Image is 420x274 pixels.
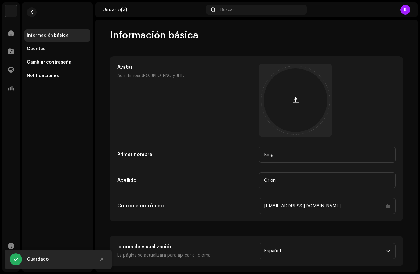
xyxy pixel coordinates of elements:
[27,60,71,65] div: Cambiar contraseña
[117,202,254,210] h5: Correo electrónico
[24,56,90,68] re-m-nav-item: Cambiar contraseña
[259,147,396,163] input: Primer nombre
[24,70,90,82] re-m-nav-item: Notificaciones
[24,29,90,42] re-m-nav-item: Información básica
[27,73,59,78] div: Notificaciones
[400,5,410,15] div: K
[117,252,254,259] p: La página se actualizará para aplicar el idioma
[103,7,204,12] div: Usuario(a)
[110,29,198,42] span: Información básica
[27,33,69,38] div: Información básica
[117,72,254,79] p: Admitimos: JPG, JPEG, PNG y JFIF.
[27,46,45,51] div: Cuentas
[264,243,386,259] span: Español
[117,177,254,184] h5: Apellido
[220,7,234,12] span: Buscar
[24,43,90,55] re-m-nav-item: Cuentas
[27,256,91,263] div: Guardado
[117,151,254,158] h5: Primer nombre
[117,64,254,71] h5: Avatar
[5,5,17,17] img: 4d5a508c-c80f-4d99-b7fb-82554657661d
[117,243,254,250] h5: Idioma de visualización
[259,198,396,214] input: Correo electrónico
[259,172,396,188] input: Apellido
[96,253,108,265] button: Close
[386,243,390,259] div: dropdown trigger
